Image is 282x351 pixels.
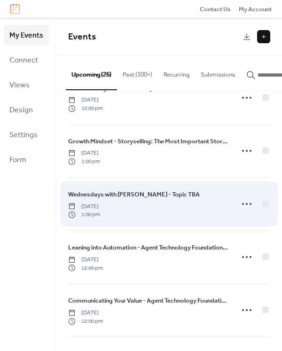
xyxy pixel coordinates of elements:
[239,5,272,14] span: My Account
[10,4,20,14] img: logo
[66,56,117,90] button: Upcoming (26)
[4,75,49,95] a: Views
[4,125,49,145] a: Settings
[9,28,43,43] span: My Events
[239,4,272,14] a: My Account
[68,243,228,252] span: Leaning into Automation - Agent Technology Foundations 3
[68,136,228,147] a: Growth Mindset - Storyselling: The Most Important Stories Your Customer Needs to Hear Right Now
[68,256,103,264] span: [DATE]
[68,296,228,306] a: Communicating Your Value - Agent Technology Foundations 4
[68,96,103,104] span: [DATE]
[68,157,100,166] span: 1:00 pm
[68,296,228,305] span: Communicating Your Value - Agent Technology Foundations 4
[68,189,200,200] a: Wednesdays with [PERSON_NAME] - Topic TBA
[68,190,200,199] span: Wednesdays with [PERSON_NAME] - Topic TBA
[200,5,231,14] span: Contact Us
[68,203,100,211] span: [DATE]
[4,100,49,120] a: Design
[9,128,38,142] span: Settings
[117,56,158,89] button: Past (100+)
[68,309,103,317] span: [DATE]
[68,211,100,219] span: 1:00 pm
[68,264,103,273] span: 12:00 pm
[195,56,241,89] button: Submissions
[68,149,100,157] span: [DATE]
[9,78,30,93] span: Views
[68,242,228,253] a: Leaning into Automation - Agent Technology Foundations 3
[200,4,231,14] a: Contact Us
[158,56,195,89] button: Recurring
[68,137,228,146] span: Growth Mindset - Storyselling: The Most Important Stories Your Customer Needs to Hear Right Now
[68,28,96,46] span: Events
[4,149,49,170] a: Form
[9,153,26,167] span: Form
[4,25,49,45] a: My Events
[9,53,38,68] span: Connect
[9,103,33,117] span: Design
[68,317,103,326] span: 12:00 pm
[68,104,103,113] span: 12:00 pm
[4,50,49,70] a: Connect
